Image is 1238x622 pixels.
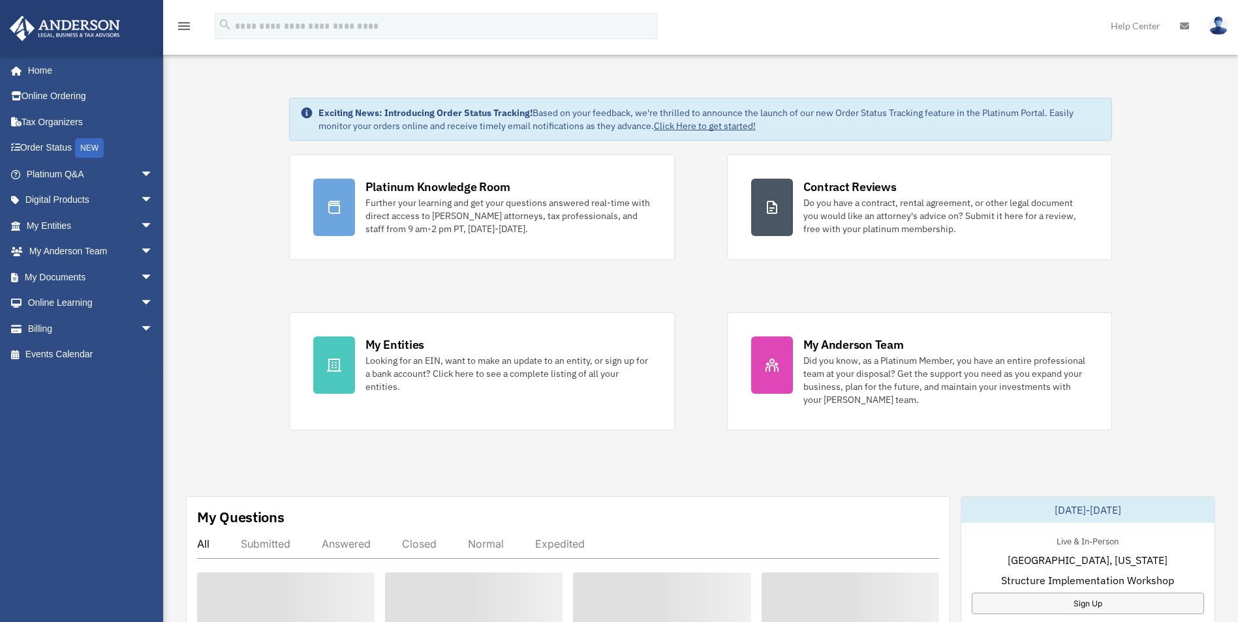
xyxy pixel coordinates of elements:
img: Anderson Advisors Platinum Portal [6,16,124,41]
div: Normal [468,537,504,550]
div: Submitted [241,537,290,550]
a: Digital Productsarrow_drop_down [9,187,173,213]
a: Order StatusNEW [9,135,173,162]
span: arrow_drop_down [140,161,166,188]
div: Further your learning and get your questions answered real-time with direct access to [PERSON_NAM... [365,196,651,235]
a: menu [176,23,192,34]
a: Online Learningarrow_drop_down [9,290,173,316]
a: Platinum Knowledge Room Further your learning and get your questions answered real-time with dire... [289,155,675,260]
div: Looking for an EIN, want to make an update to an entity, or sign up for a bank account? Click her... [365,354,651,393]
div: Do you have a contract, rental agreement, or other legal document you would like an attorney's ad... [803,196,1089,235]
a: Sign Up [972,593,1204,614]
div: My Entities [365,336,424,353]
div: Closed [402,537,437,550]
span: arrow_drop_down [140,264,166,291]
div: All [197,537,209,550]
div: Based on your feedback, we're thrilled to announce the launch of our new Order Status Tracking fe... [318,106,1102,132]
a: Contract Reviews Do you have a contract, rental agreement, or other legal document you would like... [727,155,1113,260]
a: My Entitiesarrow_drop_down [9,213,173,239]
div: Platinum Knowledge Room [365,179,510,195]
span: arrow_drop_down [140,187,166,214]
div: Answered [322,537,371,550]
div: Contract Reviews [803,179,897,195]
a: My Documentsarrow_drop_down [9,264,173,290]
img: User Pic [1209,16,1228,35]
a: Online Ordering [9,83,173,110]
div: [DATE]-[DATE] [961,497,1215,523]
a: Platinum Q&Aarrow_drop_down [9,161,173,187]
a: Events Calendar [9,342,173,368]
span: arrow_drop_down [140,316,166,342]
span: arrow_drop_down [140,213,166,239]
a: My Anderson Teamarrow_drop_down [9,239,173,265]
span: arrow_drop_down [140,290,166,317]
a: Tax Organizers [9,109,173,135]
i: search [218,18,232,32]
a: My Anderson Team Did you know, as a Platinum Member, you have an entire professional team at your... [727,312,1113,430]
span: arrow_drop_down [140,239,166,265]
div: My Anderson Team [803,336,904,353]
div: Did you know, as a Platinum Member, you have an entire professional team at your disposal? Get th... [803,354,1089,406]
div: Expedited [535,537,585,550]
i: menu [176,18,192,34]
a: Home [9,57,166,83]
div: Live & In-Person [1046,533,1129,547]
div: NEW [75,138,104,158]
span: Structure Implementation Workshop [1001,572,1174,588]
span: [GEOGRAPHIC_DATA], [US_STATE] [1008,552,1168,568]
a: My Entities Looking for an EIN, want to make an update to an entity, or sign up for a bank accoun... [289,312,675,430]
a: Click Here to get started! [654,120,756,132]
strong: Exciting News: Introducing Order Status Tracking! [318,107,533,119]
a: Billingarrow_drop_down [9,316,173,342]
div: My Questions [197,507,285,527]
